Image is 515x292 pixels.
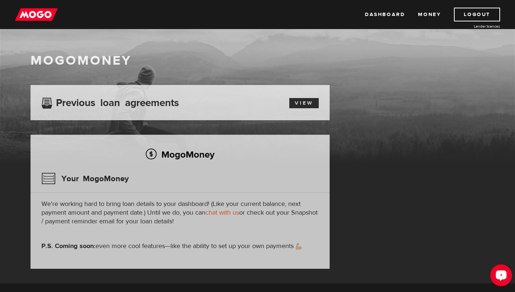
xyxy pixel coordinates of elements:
h3: Previous loan agreements [41,97,179,106]
p: We're working hard to bring loan details to your dashboard! (Like your current balance, next paym... [41,200,319,226]
a: Money [418,8,441,21]
h2: MogoMoney [41,147,319,162]
h1: MogoMoney [31,53,485,68]
a: chat with us [205,208,239,217]
h3: Your MogoMoney [41,169,129,188]
a: Lender licences [446,24,500,29]
iframe: LiveChat chat widget [484,261,515,292]
a: View [289,98,319,108]
a: Dashboard [365,8,405,21]
img: mogo_logo-11ee424be714fa7cbb0f0f49df9e16ec.png [15,8,58,21]
a: Logout [454,8,500,21]
strong: P.S. Coming soon: [41,242,96,250]
p: even more cool features—like the ability to set up your own payments [41,242,319,251]
img: strong arm emoji [296,243,302,250]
